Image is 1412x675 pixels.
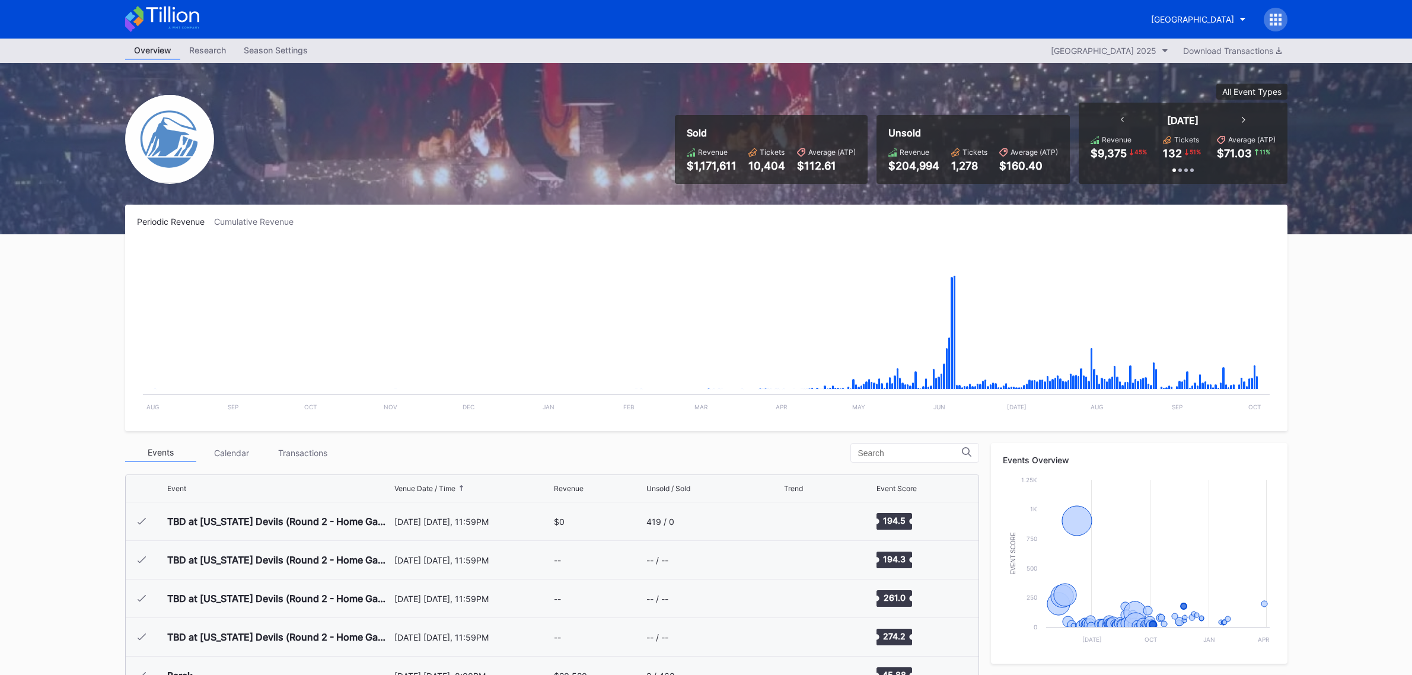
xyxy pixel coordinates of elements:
div: Download Transactions [1183,46,1282,56]
a: Season Settings [235,42,317,60]
div: $204,994 [888,160,939,172]
text: 194.5 [883,515,906,526]
svg: Chart title [784,584,820,613]
div: Event Score [876,484,917,493]
div: 45 % [1133,147,1148,157]
button: [GEOGRAPHIC_DATA] [1142,8,1255,30]
text: Oct [1248,403,1261,410]
text: Mar [694,403,708,410]
div: 10,404 [748,160,785,172]
text: 250 [1027,594,1037,601]
text: 1.25k [1021,476,1037,483]
text: [DATE] [1082,636,1101,643]
div: 419 / 0 [646,517,674,527]
div: [GEOGRAPHIC_DATA] 2025 [1051,46,1156,56]
div: [DATE] [DATE], 11:59PM [394,594,552,604]
button: All Event Types [1216,84,1287,100]
div: -- [554,632,561,642]
div: $0 [554,517,565,527]
div: 11 % [1258,147,1271,157]
div: TBD at [US_STATE] Devils (Round 2 - Home Game 3) (Date TBD) (If Necessary) [167,593,391,604]
text: Jan [543,403,554,410]
div: Periodic Revenue [137,216,214,227]
div: $112.61 [797,160,856,172]
button: [GEOGRAPHIC_DATA] 2025 [1045,43,1174,59]
div: Tickets [760,148,785,157]
button: Download Transactions [1177,43,1287,59]
text: Nov [384,403,397,410]
text: Sep [227,403,238,410]
div: -- / -- [646,594,668,604]
div: $1,171,611 [687,160,737,172]
div: Cumulative Revenue [214,216,303,227]
div: Tickets [962,148,987,157]
text: Jan [1203,636,1215,643]
div: Venue Date / Time [394,484,455,493]
div: $71.03 [1217,147,1252,160]
div: TBD at [US_STATE] Devils (Round 2 - Home Game 1) (Date TBD) (If Necessary) [167,515,391,527]
input: Search [858,448,962,458]
div: Revenue [698,148,728,157]
div: Revenue [1102,135,1131,144]
div: Events Overview [1003,455,1276,465]
a: Overview [125,42,180,60]
div: [DATE] [DATE], 11:59PM [394,517,552,527]
div: Unsold / Sold [646,484,690,493]
svg: Chart title [1003,474,1276,652]
div: [DATE] [DATE], 11:59PM [394,632,552,642]
text: Jun [933,403,945,410]
div: Average (ATP) [1011,148,1058,157]
text: Apr [1257,636,1269,643]
text: 750 [1027,535,1037,542]
div: [GEOGRAPHIC_DATA] [1151,14,1234,24]
text: Aug [146,403,158,410]
img: Devils-Logo.png [125,95,214,184]
div: TBD at [US_STATE] Devils (Round 2 - Home Game 4) (Date TBD) (If Necessary) [167,631,391,643]
text: Sep [1171,403,1182,410]
text: 500 [1027,565,1037,572]
div: Tickets [1174,135,1199,144]
text: 1k [1030,505,1037,512]
div: 132 [1163,147,1182,160]
div: [DATE] [1167,114,1199,126]
svg: Chart title [784,507,820,536]
text: 0 [1034,623,1037,631]
text: May [852,403,865,410]
text: Aug [1091,403,1103,410]
div: Calendar [196,444,267,462]
div: Event [167,484,186,493]
div: Events [125,444,196,462]
div: -- / -- [646,632,668,642]
text: 274.2 [883,631,906,641]
text: Oct [304,403,317,410]
div: Unsold [888,127,1058,139]
div: Average (ATP) [1228,135,1276,144]
div: Revenue [900,148,929,157]
div: 1,278 [951,160,987,172]
text: 194.3 [883,554,906,564]
text: Oct [1144,636,1156,643]
div: 51 % [1188,147,1202,157]
div: Trend [784,484,803,493]
div: Revenue [554,484,584,493]
div: Sold [687,127,856,139]
div: Research [180,42,235,59]
text: Apr [776,403,788,410]
svg: Chart title [784,545,820,575]
div: $160.40 [999,160,1058,172]
text: Event Score [1010,532,1016,575]
div: $9,375 [1091,147,1127,160]
text: Feb [623,403,634,410]
text: [DATE] [1007,403,1027,410]
div: [DATE] [DATE], 11:59PM [394,555,552,565]
text: Dec [462,403,474,410]
svg: Chart title [784,622,820,652]
div: Average (ATP) [808,148,856,157]
a: Research [180,42,235,60]
div: -- / -- [646,555,668,565]
text: 261.0 [884,593,906,603]
div: Transactions [267,444,339,462]
div: -- [554,555,561,565]
svg: Chart title [137,241,1276,419]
